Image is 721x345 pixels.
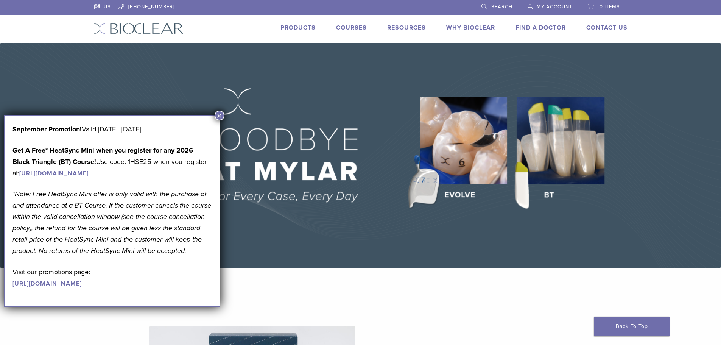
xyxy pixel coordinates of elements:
span: Search [491,4,512,10]
b: September Promotion! [12,125,82,133]
a: [URL][DOMAIN_NAME] [12,280,82,287]
p: Visit our promotions page: [12,266,212,289]
a: Contact Us [586,24,628,31]
a: Resources [387,24,426,31]
em: *Note: Free HeatSync Mini offer is only valid with the purchase of and attendance at a BT Course.... [12,190,211,255]
span: 0 items [600,4,620,10]
a: [URL][DOMAIN_NAME] [19,170,89,177]
a: Why Bioclear [446,24,495,31]
strong: Get A Free* HeatSync Mini when you register for any 2026 Black Triangle (BT) Course! [12,146,193,166]
a: Products [280,24,316,31]
img: Bioclear [94,23,184,34]
a: Find A Doctor [515,24,566,31]
button: Close [215,111,224,120]
span: My Account [537,4,572,10]
p: Valid [DATE]–[DATE]. [12,123,212,135]
a: Back To Top [594,317,670,336]
a: Courses [336,24,367,31]
p: Use code: 1HSE25 when you register at: [12,145,212,179]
